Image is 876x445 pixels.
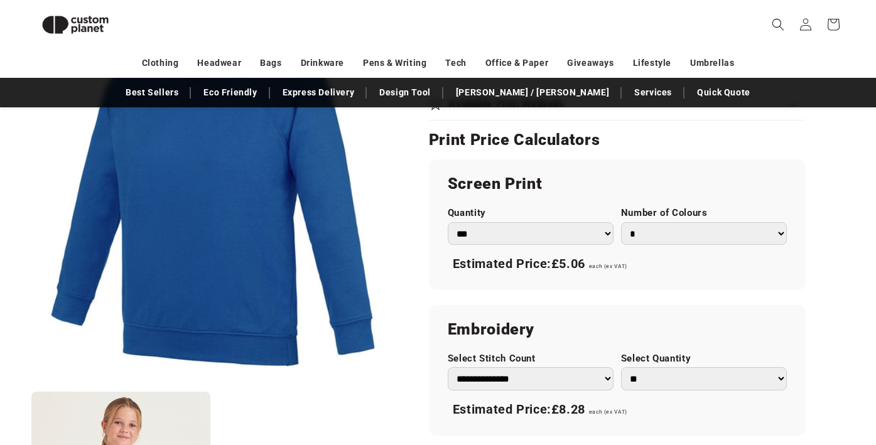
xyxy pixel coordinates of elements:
[142,52,179,74] a: Clothing
[301,52,344,74] a: Drinkware
[276,82,361,104] a: Express Delivery
[621,207,787,219] label: Number of Colours
[551,256,585,271] span: £5.06
[690,52,734,74] a: Umbrellas
[448,174,787,194] h2: Screen Print
[448,251,787,277] div: Estimated Price:
[450,82,615,104] a: [PERSON_NAME] / [PERSON_NAME]
[621,353,787,365] label: Select Quantity
[363,52,426,74] a: Pens & Writing
[448,353,614,365] label: Select Stitch Count
[628,82,678,104] a: Services
[551,402,585,417] span: £8.28
[633,52,671,74] a: Lifestyle
[373,82,437,104] a: Design Tool
[448,319,787,340] h2: Embroidery
[485,52,548,74] a: Office & Paper
[260,52,281,74] a: Bags
[31,5,119,45] img: Custom Planet
[589,409,627,415] span: each (ex VAT)
[764,11,792,38] summary: Search
[429,130,806,150] h2: Print Price Calculators
[448,397,787,423] div: Estimated Price:
[567,52,614,74] a: Giveaways
[448,207,614,219] label: Quantity
[665,309,876,445] iframe: Chat Widget
[197,82,263,104] a: Eco Friendly
[445,52,466,74] a: Tech
[691,82,757,104] a: Quick Quote
[119,82,185,104] a: Best Sellers
[589,263,627,269] span: each (ex VAT)
[197,52,241,74] a: Headwear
